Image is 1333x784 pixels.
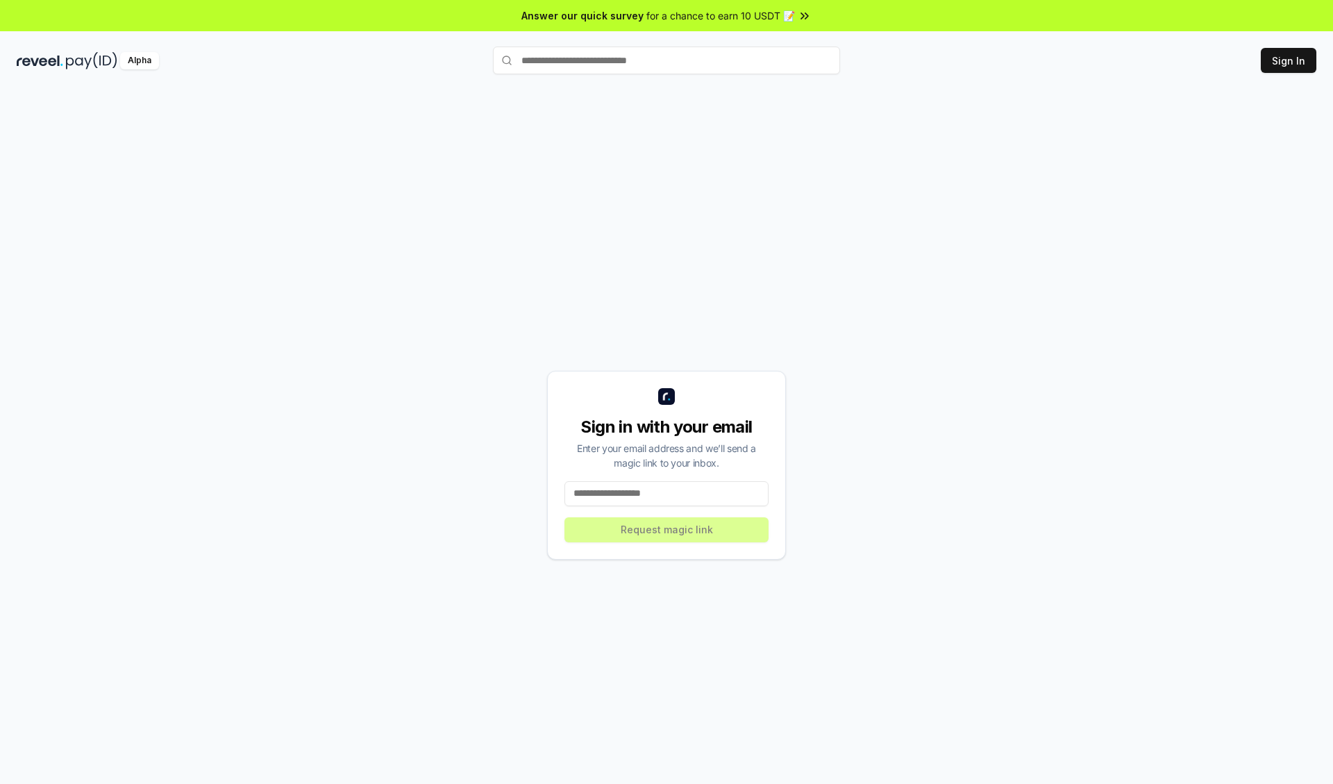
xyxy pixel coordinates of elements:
div: Alpha [120,52,159,69]
img: pay_id [66,52,117,69]
img: reveel_dark [17,52,63,69]
div: Sign in with your email [564,416,769,438]
div: Enter your email address and we’ll send a magic link to your inbox. [564,441,769,470]
button: Sign In [1261,48,1316,73]
img: logo_small [658,388,675,405]
span: for a chance to earn 10 USDT 📝 [646,8,795,23]
span: Answer our quick survey [521,8,644,23]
